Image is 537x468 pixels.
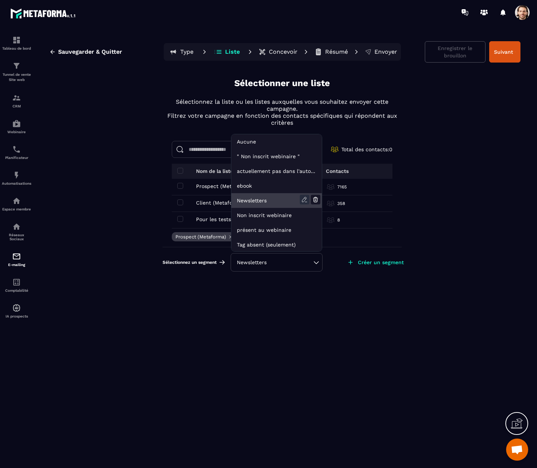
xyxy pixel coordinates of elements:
[2,207,31,211] p: Espace membre
[337,217,340,223] p: 8
[489,41,520,63] button: Suivant
[12,196,21,205] img: automations
[2,130,31,134] p: Webinaire
[12,171,21,180] img: automations
[506,439,528,461] a: Mở cuộc trò chuyện
[225,48,240,56] p: Liste
[2,30,31,56] a: formationformationTableau de bord
[2,114,31,139] a: automationsautomationsWebinaire
[2,72,31,82] p: Tunnel de vente Site web
[211,45,244,59] button: Liste
[196,216,231,222] p: Pour les tests
[2,56,31,88] a: formationformationTunnel de vente Site web
[2,247,31,272] a: emailemailE-mailing
[12,304,21,312] img: automations
[363,45,399,59] button: Envoyer
[2,46,31,50] p: Tableau de bord
[180,48,193,56] p: Type
[2,165,31,191] a: automationsautomationsAutomatisations
[58,48,122,56] span: Sauvegarder & Quitter
[337,201,345,206] p: 358
[325,48,348,56] p: Résumé
[374,48,397,56] p: Envoyer
[231,208,322,223] li: Non inscrit webinaire
[12,93,21,102] img: formation
[2,139,31,165] a: schedulerschedulerPlanificateur
[358,259,404,265] p: Créer un segment
[163,259,217,265] span: Sélectionnez un segment
[231,237,322,252] li: Tag absent (seulement)
[231,149,322,164] li: " Non inscrit webinaire "
[12,252,21,261] img: email
[2,272,31,298] a: accountantaccountantComptabilité
[163,98,402,112] p: Sélectionnez la liste ou les listes auxquelles vous souhaitez envoyer cette campagne.
[2,181,31,185] p: Automatisations
[163,112,402,126] p: Filtrez votre campagne en fonction des contacts spécifiques qui répondent aux critères
[312,45,350,59] button: Résumé
[12,61,21,70] img: formation
[196,168,233,174] p: Nom de la liste
[196,183,252,189] p: Prospect (Metaforma)
[337,184,347,190] p: 7165
[2,263,31,267] p: E-mailing
[341,146,392,152] span: Total des contacts: 0
[256,45,300,59] button: Concevoir
[326,168,349,174] p: Contacts
[175,234,226,240] p: Prospect (Metaforma)
[231,164,322,178] li: actuellement pas dans l'automatisation webinar live
[2,88,31,114] a: formationformationCRM
[269,48,298,56] p: Concevoir
[44,45,128,58] button: Sauvegarder & Quitter
[165,45,198,59] button: Type
[2,217,31,247] a: social-networksocial-networkRéseaux Sociaux
[231,223,322,237] li: présent au webinaire
[234,77,330,89] p: Sélectionner une liste
[231,134,322,149] li: Aucune
[231,178,322,193] li: ebook
[2,191,31,217] a: automationsautomationsEspace membre
[12,119,21,128] img: automations
[2,233,31,241] p: Réseaux Sociaux
[2,288,31,292] p: Comptabilité
[10,7,77,20] img: logo
[2,314,31,318] p: IA prospects
[196,200,244,206] p: Client (Metaforma)
[12,36,21,45] img: formation
[12,222,21,231] img: social-network
[12,145,21,154] img: scheduler
[231,193,322,208] li: Newsletters
[2,104,31,108] p: CRM
[2,156,31,160] p: Planificateur
[12,278,21,287] img: accountant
